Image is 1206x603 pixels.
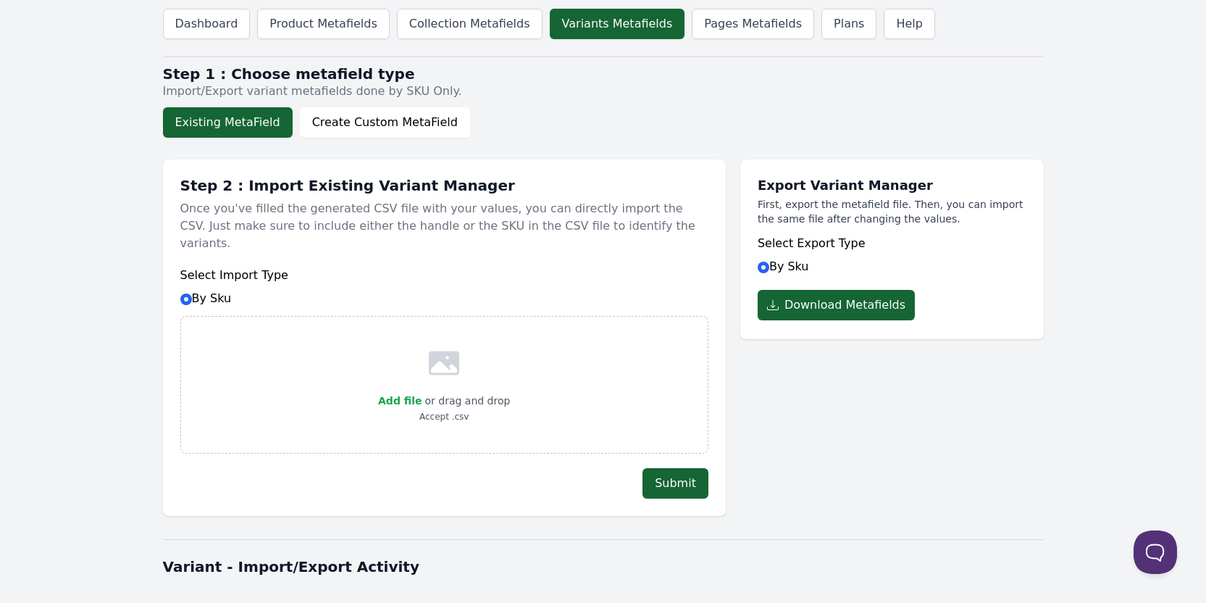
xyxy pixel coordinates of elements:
span: Add file [378,395,422,407]
p: Import/Export variant metafields done by SKU Only. [163,83,1044,100]
p: First, export the metafield file. Then, you can import the same file after changing the values. [758,197,1026,226]
p: or drag and drop [422,392,510,409]
h1: Export Variant Manager [758,177,1026,194]
h2: Step 1 : Choose metafield type [163,65,1044,83]
h6: Select Export Type [758,235,1026,252]
a: Plans [821,9,876,39]
button: Existing MetaField [163,107,293,138]
p: Once you've filled the generated CSV file with your values, you can directly import the CSV. Just... [180,194,708,258]
iframe: Toggle Customer Support [1134,531,1177,574]
h1: Step 2 : Import Existing Variant Manager [180,177,708,194]
button: Download Metafields [758,290,915,320]
a: Variants Metafields [550,9,685,39]
a: Pages Metafields [692,9,814,39]
h6: Select Import Type [180,267,708,284]
h1: Variant - Import/Export Activity [163,557,1044,577]
button: Create Custom MetaField [300,107,470,138]
div: By Sku [758,235,1026,275]
a: Help [884,9,934,39]
button: Submit [642,468,708,499]
p: Accept .csv [378,409,510,424]
a: Collection Metafields [397,9,543,39]
div: By Sku [180,267,708,307]
a: Dashboard [163,9,251,39]
a: Product Metafields [257,9,389,39]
